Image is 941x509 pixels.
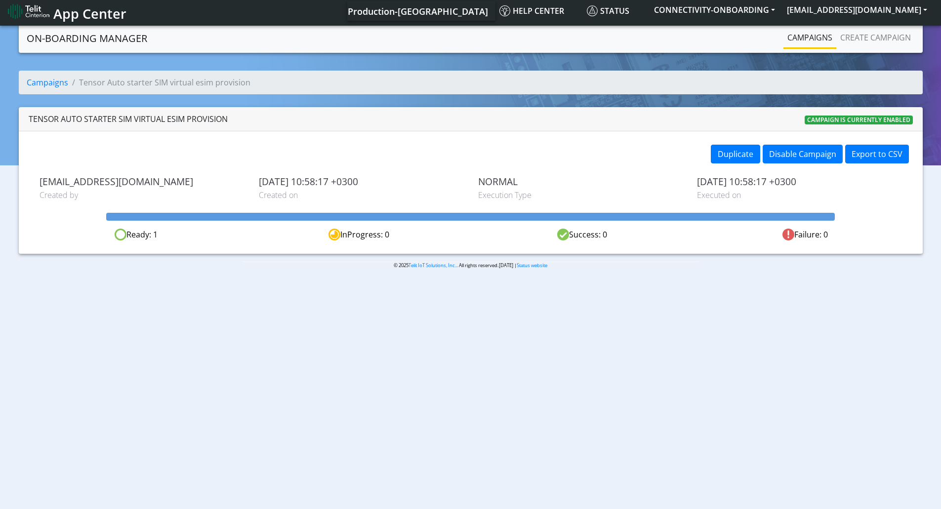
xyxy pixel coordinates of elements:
img: logo-telit-cinterion-gw-new.png [8,3,49,19]
a: Status [583,1,648,21]
img: ready.svg [115,229,126,240]
div: Ready: 1 [25,229,247,241]
a: Campaigns [27,77,68,88]
button: Duplicate [711,145,760,163]
a: Help center [495,1,583,21]
span: Executed on [697,189,901,201]
span: [DATE] 10:58:17 +0300 [259,176,463,187]
a: Campaigns [783,28,836,47]
span: Production-[GEOGRAPHIC_DATA] [348,5,488,17]
span: Execution Type [478,189,683,201]
div: Tensor Auto starter SIM virtual esim provision [29,113,228,125]
img: status.svg [587,5,598,16]
a: Your current platform instance [347,1,488,21]
span: Help center [499,5,564,16]
span: Created by [40,189,244,201]
span: Campaign is currently enabled [805,116,913,124]
button: Export to CSV [845,145,909,163]
a: On-Boarding Manager [27,29,147,48]
nav: breadcrumb [19,71,923,102]
button: CONNECTIVITY-ONBOARDING [648,1,781,19]
span: NORMAL [478,176,683,187]
li: Tensor Auto starter SIM virtual esim provision [68,77,250,88]
span: [DATE] 10:58:17 +0300 [697,176,901,187]
p: © 2025 . All rights reserved.[DATE] | [243,262,698,269]
span: Status [587,5,629,16]
div: Success: 0 [471,229,694,241]
button: [EMAIL_ADDRESS][DOMAIN_NAME] [781,1,933,19]
span: Created on [259,189,463,201]
button: Disable Campaign [763,145,843,163]
img: success.svg [557,229,569,240]
a: Create campaign [836,28,915,47]
div: InProgress: 0 [247,229,470,241]
img: knowledge.svg [499,5,510,16]
span: App Center [53,4,126,23]
a: App Center [8,0,125,22]
img: fail.svg [782,229,794,240]
span: [EMAIL_ADDRESS][DOMAIN_NAME] [40,176,244,187]
a: Telit IoT Solutions, Inc. [409,262,456,269]
img: in-progress.svg [328,229,340,240]
a: Status website [517,262,547,269]
div: Failure: 0 [694,229,916,241]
